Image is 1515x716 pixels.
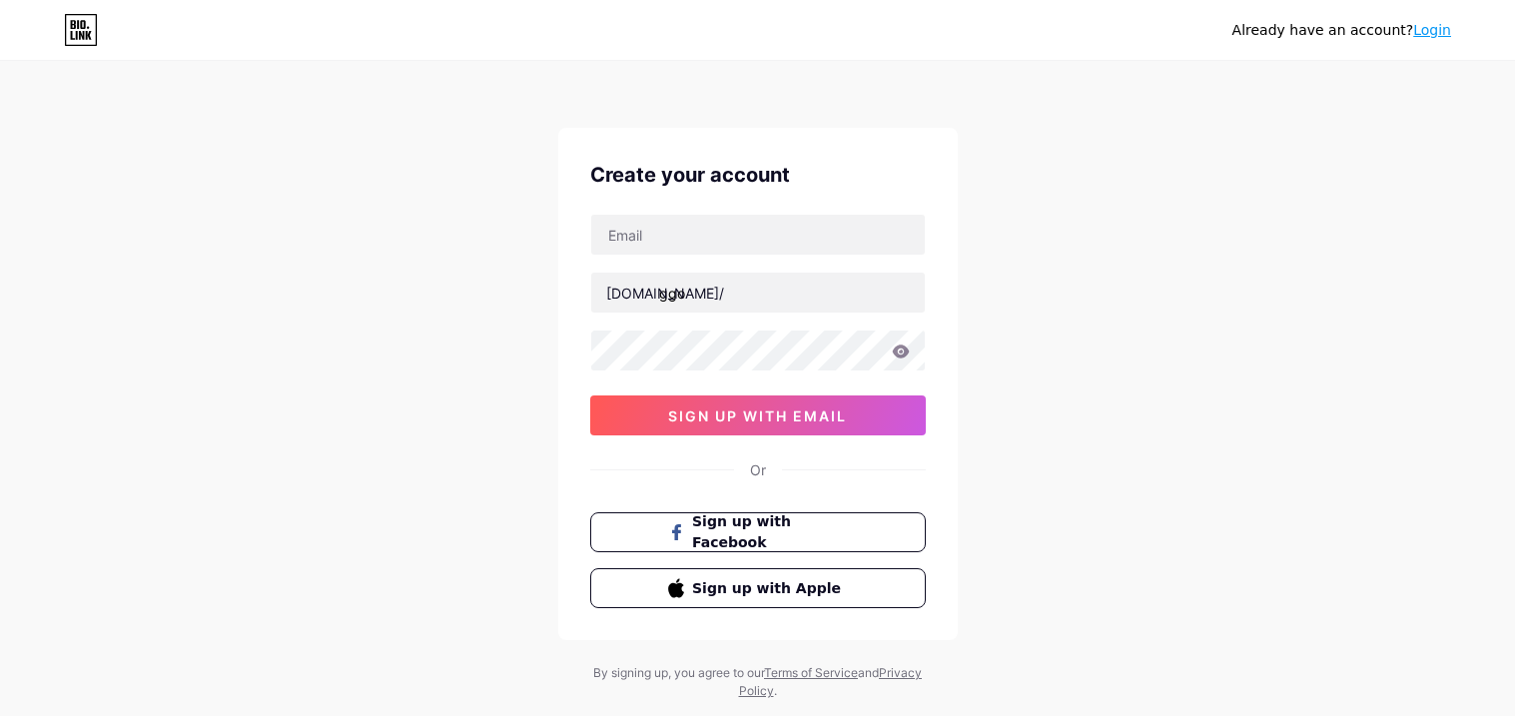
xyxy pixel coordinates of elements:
[591,215,925,255] input: Email
[590,568,926,608] button: Sign up with Apple
[668,407,847,424] span: sign up with email
[606,283,724,304] div: [DOMAIN_NAME]/
[590,395,926,435] button: sign up with email
[588,664,928,700] div: By signing up, you agree to our and .
[692,511,847,553] span: Sign up with Facebook
[692,578,847,599] span: Sign up with Apple
[1413,22,1451,38] a: Login
[590,512,926,552] button: Sign up with Facebook
[750,459,766,480] div: Or
[590,160,926,190] div: Create your account
[1232,20,1451,41] div: Already have an account?
[764,665,858,680] a: Terms of Service
[591,273,925,313] input: username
